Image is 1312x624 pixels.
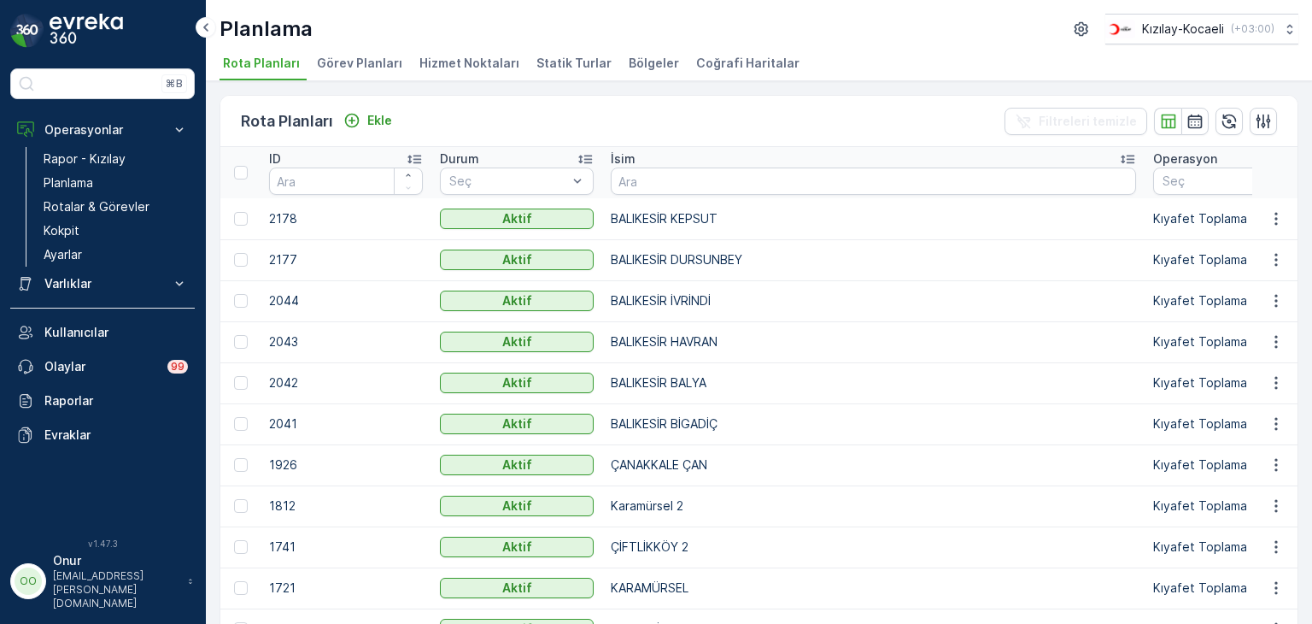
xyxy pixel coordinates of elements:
[234,499,248,513] div: Toggle Row Selected
[502,292,532,309] p: Aktif
[10,552,195,610] button: OOOnur[EMAIL_ADDRESS][PERSON_NAME][DOMAIN_NAME]
[502,539,532,556] p: Aktif
[611,168,1136,195] input: Ara
[367,112,392,129] p: Ekle
[1153,150,1217,168] p: Operasyon
[53,569,179,610] p: [EMAIL_ADDRESS][PERSON_NAME][DOMAIN_NAME]
[502,251,532,268] p: Aktif
[10,350,195,384] a: Olaylar99
[449,173,567,190] p: Seç
[1039,113,1137,130] p: Filtreleri temizle
[234,335,248,349] div: Toggle Row Selected
[223,55,300,72] span: Rota Planları
[269,168,423,195] input: Ara
[10,384,195,418] a: Raporlar
[536,55,612,72] span: Statik Turlar
[53,552,179,569] p: Onur
[602,444,1145,486] td: ÇANAKKALE ÇAN
[44,150,126,168] p: Rapor - Kızılay
[440,250,594,270] button: Aktif
[171,360,184,374] p: 99
[241,109,333,133] p: Rota Planları
[261,280,431,321] td: 2044
[696,55,799,72] span: Coğrafi Haritalar
[419,55,519,72] span: Hizmet Noktaları
[440,291,594,311] button: Aktif
[234,417,248,431] div: Toggle Row Selected
[602,280,1145,321] td: BALIKESİR İVRİNDİ
[44,174,93,191] p: Planlama
[234,540,248,554] div: Toggle Row Selected
[502,210,532,227] p: Aktif
[234,581,248,595] div: Toggle Row Selected
[440,332,594,352] button: Aktif
[10,267,195,301] button: Varlıklar
[269,150,281,168] p: ID
[440,209,594,229] button: Aktif
[1105,14,1298,44] button: Kızılay-Kocaeli(+03:00)
[502,580,532,597] p: Aktif
[602,239,1145,280] td: BALIKESİR DURSUNBEY
[234,212,248,226] div: Toggle Row Selected
[1105,20,1135,38] img: k%C4%B1z%C4%B1lay_0jL9uU1.png
[440,150,479,168] p: Durum
[602,527,1145,568] td: ÇİFTLİKKÖY 2
[502,374,532,391] p: Aktif
[602,403,1145,444] td: BALIKESİR BİGADİÇ
[440,373,594,393] button: Aktif
[44,121,161,138] p: Operasyonlar
[44,358,157,375] p: Olaylar
[44,392,188,409] p: Raporlar
[10,315,195,350] a: Kullanıcılar
[1004,108,1147,135] button: Filtreleri temizle
[44,222,79,239] p: Kokpit
[261,321,431,362] td: 2043
[611,150,635,168] p: İsim
[602,321,1145,362] td: BALIKESİR HAVRAN
[629,55,679,72] span: Bölgeler
[261,527,431,568] td: 1741
[44,246,82,263] p: Ayarlar
[220,15,313,43] p: Planlama
[261,444,431,486] td: 1926
[37,171,195,195] a: Planlama
[44,198,149,215] p: Rotalar & Görevler
[261,568,431,609] td: 1721
[44,275,161,292] p: Varlıklar
[234,376,248,390] div: Toggle Row Selected
[44,324,188,341] p: Kullanıcılar
[261,403,431,444] td: 2041
[502,497,532,515] p: Aktif
[502,415,532,433] p: Aktif
[10,14,44,48] img: logo
[602,568,1145,609] td: KARAMÜRSEL
[317,55,402,72] span: Görev Planları
[37,243,195,267] a: Ayarlar
[440,455,594,475] button: Aktif
[440,578,594,598] button: Aktif
[602,486,1145,527] td: Karamürsel 2
[10,539,195,549] span: v 1.47.3
[234,253,248,267] div: Toggle Row Selected
[440,537,594,557] button: Aktif
[10,113,195,147] button: Operasyonlar
[602,362,1145,403] td: BALIKESİR BALYA
[37,195,195,219] a: Rotalar & Görevler
[37,219,195,243] a: Kokpit
[1231,22,1274,36] p: ( +03:00 )
[502,456,532,474] p: Aktif
[44,427,188,444] p: Evraklar
[15,568,42,595] div: OO
[602,198,1145,239] td: BALIKESİR KEPSUT
[1142,21,1224,38] p: Kızılay-Kocaeli
[50,14,123,48] img: logo_dark-DEwI_e13.png
[261,239,431,280] td: 2177
[440,496,594,516] button: Aktif
[261,362,431,403] td: 2042
[261,486,431,527] td: 1812
[440,414,594,434] button: Aktif
[234,294,248,308] div: Toggle Row Selected
[502,333,532,350] p: Aktif
[1163,173,1280,190] p: Seç
[37,147,195,171] a: Rapor - Kızılay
